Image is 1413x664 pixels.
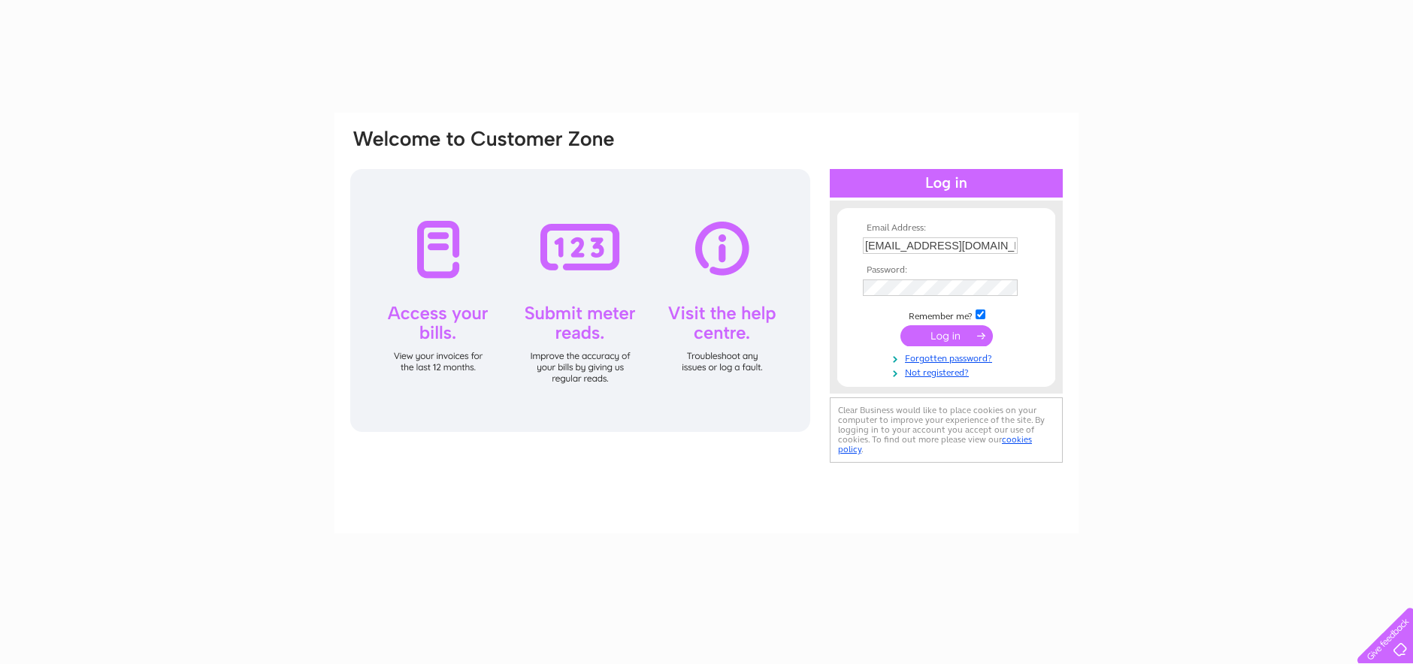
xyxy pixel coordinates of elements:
[859,265,1033,276] th: Password:
[859,223,1033,234] th: Email Address:
[863,364,1033,379] a: Not registered?
[859,307,1033,322] td: Remember me?
[863,350,1033,364] a: Forgotten password?
[900,325,993,346] input: Submit
[838,434,1032,454] a: cookies policy
[830,397,1063,463] div: Clear Business would like to place cookies on your computer to improve your experience of the sit...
